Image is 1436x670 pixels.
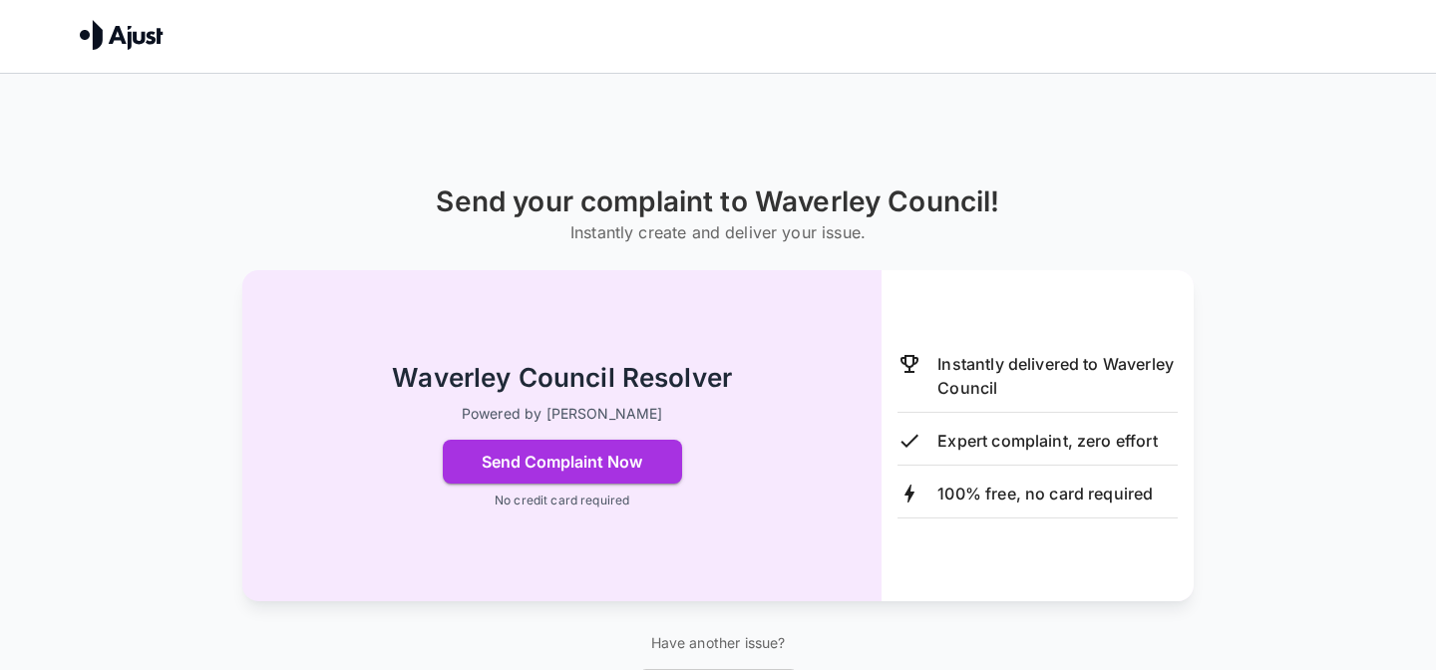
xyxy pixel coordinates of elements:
[80,20,164,50] img: Ajust
[392,361,732,396] h2: Waverley Council Resolver
[937,482,1153,505] p: 100% free, no card required
[462,404,663,424] p: Powered by [PERSON_NAME]
[436,218,999,246] h6: Instantly create and deliver your issue.
[495,492,629,509] p: No credit card required
[937,352,1178,400] p: Instantly delivered to Waverley Council
[443,440,682,484] button: Send Complaint Now
[436,185,999,218] h1: Send your complaint to Waverley Council!
[937,429,1157,453] p: Expert complaint, zero effort
[638,633,799,653] p: Have another issue?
